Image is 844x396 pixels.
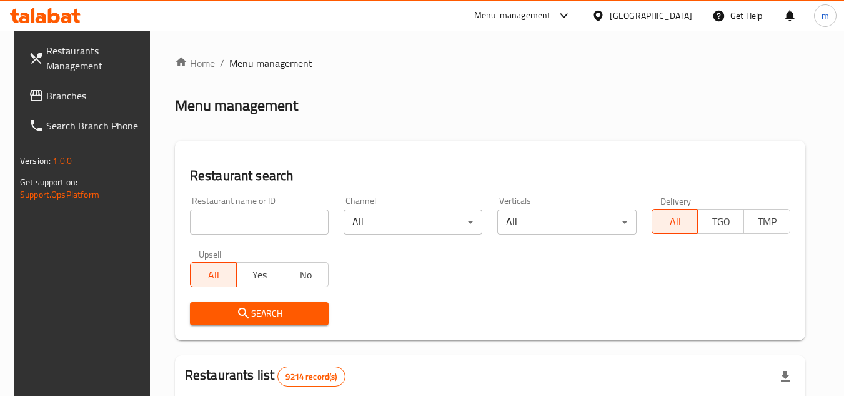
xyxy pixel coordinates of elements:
span: Restaurants Management [46,43,145,73]
a: Support.OpsPlatform [20,186,99,203]
button: All [190,262,237,287]
span: Search Branch Phone [46,118,145,133]
button: No [282,262,329,287]
span: All [196,266,232,284]
button: All [652,209,698,234]
span: 1.0.0 [52,153,72,169]
label: Upsell [199,250,222,258]
label: Delivery [660,196,692,205]
li: / [220,56,224,71]
h2: Menu management [175,96,298,116]
button: Search [190,302,329,325]
span: Version: [20,153,51,169]
span: Search [200,306,319,322]
a: Branches [19,81,155,111]
div: Total records count [277,367,345,387]
a: Home [175,56,215,71]
button: TGO [697,209,744,234]
span: Yes [242,266,278,284]
a: Search Branch Phone [19,111,155,141]
div: Menu-management [474,8,551,23]
span: TMP [749,213,785,231]
button: TMP [743,209,790,234]
span: All [657,213,693,231]
input: Search for restaurant name or ID.. [190,210,329,235]
span: TGO [703,213,739,231]
h2: Restaurant search [190,166,790,185]
div: [GEOGRAPHIC_DATA] [610,9,692,23]
span: No [287,266,324,284]
div: All [344,210,482,235]
span: Get support on: [20,174,77,190]
a: Restaurants Management [19,36,155,81]
button: Yes [236,262,283,287]
span: 9214 record(s) [278,371,344,383]
nav: breadcrumb [175,56,805,71]
div: Export file [770,362,800,392]
div: All [497,210,636,235]
span: m [822,9,829,23]
h2: Restaurants list [185,366,345,387]
span: Menu management [229,56,312,71]
span: Branches [46,88,145,103]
